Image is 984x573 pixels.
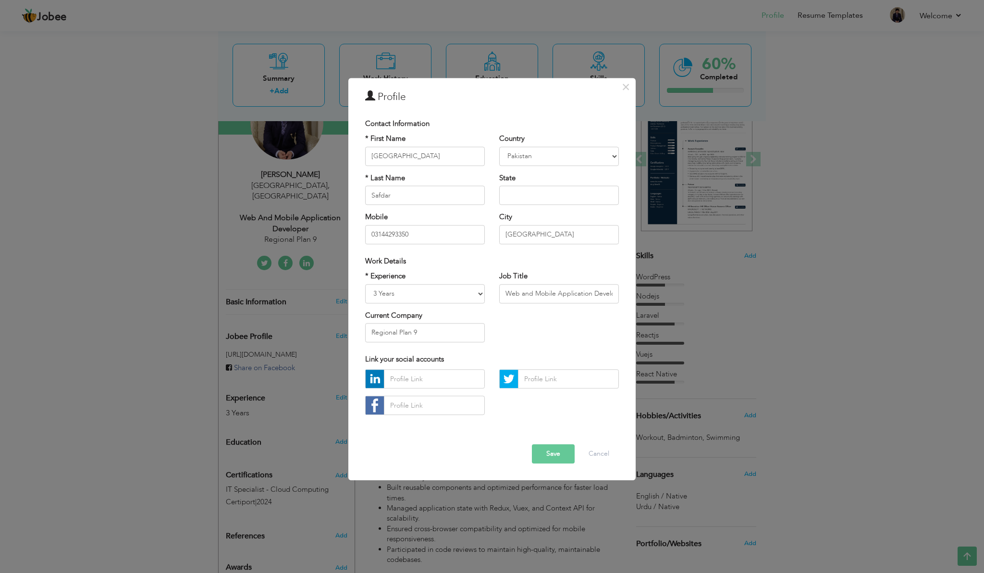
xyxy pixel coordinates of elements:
[366,397,384,415] img: facebook
[365,134,406,144] label: * First Name
[499,212,512,223] label: City
[618,79,633,95] button: Close
[579,445,619,464] button: Cancel
[365,212,388,223] label: Mobile
[622,78,630,96] span: ×
[365,354,444,364] span: Link your social accounts
[518,370,619,389] input: Profile Link
[365,173,405,183] label: * Last Name
[499,134,525,144] label: Country
[532,445,575,464] button: Save
[365,90,619,104] h3: Profile
[365,256,406,266] span: Work Details
[499,271,528,281] label: Job Title
[500,370,518,388] img: Twitter
[384,396,485,415] input: Profile Link
[365,271,406,281] label: * Experience
[499,173,516,183] label: State
[366,370,384,388] img: linkedin
[384,370,485,389] input: Profile Link
[365,119,430,128] span: Contact Information
[365,311,422,321] label: Current Company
